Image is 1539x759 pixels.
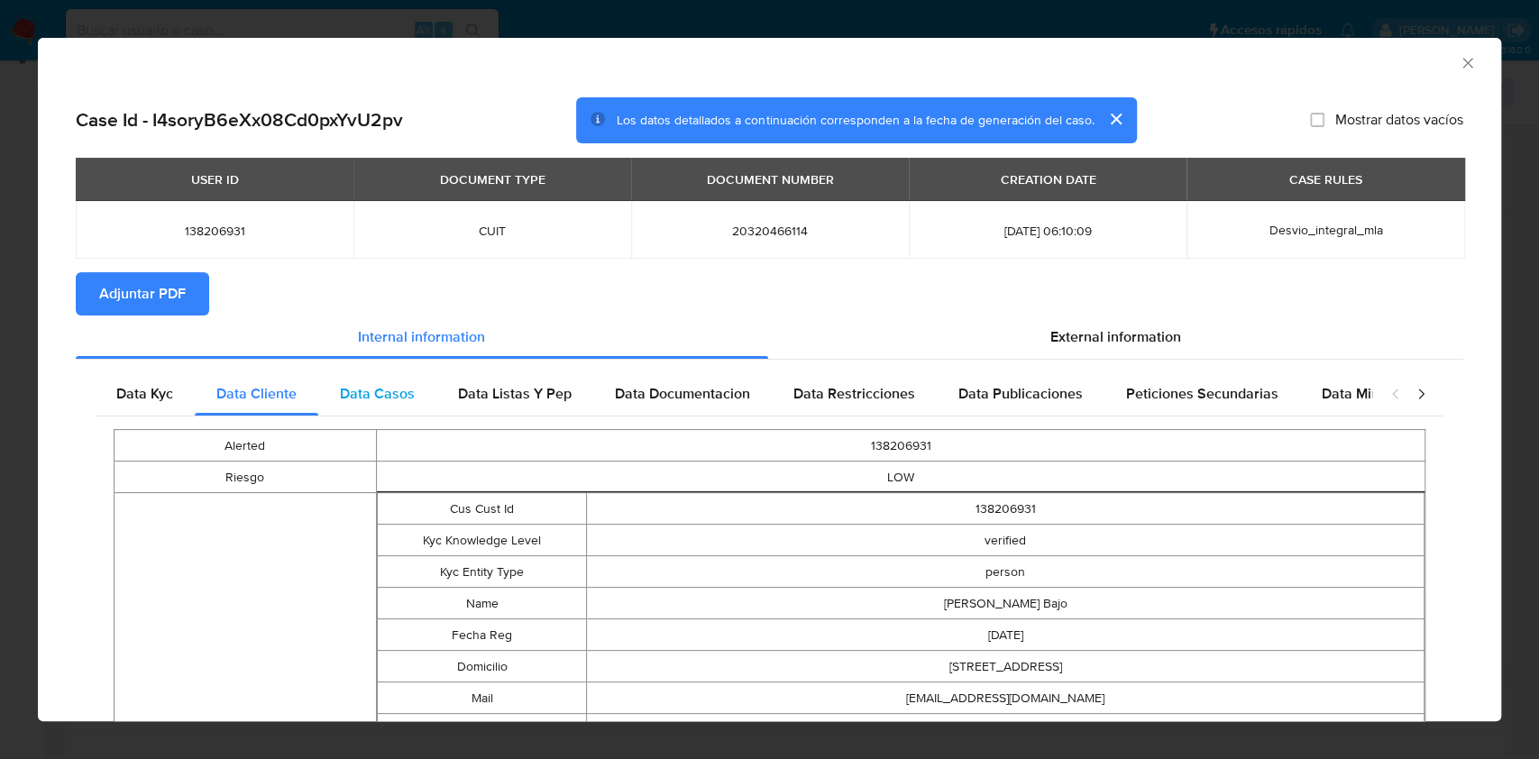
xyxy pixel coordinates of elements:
[1459,54,1475,70] button: Cerrar ventana
[99,274,186,314] span: Adjuntar PDF
[38,38,1501,721] div: closure-recommendation-modal
[376,462,1424,493] td: LOW
[1310,113,1324,127] input: Mostrar datos vacíos
[377,556,586,588] td: Kyc Entity Type
[97,223,332,239] span: 138206931
[615,383,750,404] span: Data Documentacion
[95,372,1372,416] div: Detailed internal info
[376,430,1424,462] td: 138206931
[76,272,209,315] button: Adjuntar PDF
[340,383,415,404] span: Data Casos
[989,164,1106,195] div: CREATION DATE
[958,383,1083,404] span: Data Publicaciones
[793,383,915,404] span: Data Restricciones
[377,682,586,714] td: Mail
[587,493,1424,525] td: 138206931
[377,493,586,525] td: Cus Cust Id
[587,714,1424,745] td: [PERSON_NAME]
[377,619,586,651] td: Fecha Reg
[587,651,1424,682] td: [STREET_ADDRESS]
[617,111,1094,129] span: Los datos detallados a continuación corresponden a la fecha de generación del caso.
[587,619,1424,651] td: [DATE]
[458,383,572,404] span: Data Listas Y Pep
[375,223,609,239] span: CUIT
[76,108,403,132] h2: Case Id - I4soryB6eXx08Cd0pxYvU2pv
[180,164,250,195] div: USER ID
[587,588,1424,619] td: [PERSON_NAME] Bajo
[358,326,485,347] span: Internal information
[377,714,586,745] td: Brand Name
[115,462,377,493] td: Riesgo
[1126,383,1278,404] span: Peticiones Secundarias
[696,164,845,195] div: DOCUMENT NUMBER
[587,556,1424,588] td: person
[115,430,377,462] td: Alerted
[1278,164,1373,195] div: CASE RULES
[1335,111,1463,129] span: Mostrar datos vacíos
[653,223,887,239] span: 20320466114
[116,383,173,404] span: Data Kyc
[76,315,1463,359] div: Detailed info
[1269,221,1382,239] span: Desvio_integral_mla
[377,588,586,619] td: Name
[377,651,586,682] td: Domicilio
[587,682,1424,714] td: [EMAIL_ADDRESS][DOMAIN_NAME]
[1322,383,1421,404] span: Data Minoridad
[1094,97,1137,141] button: cerrar
[1050,326,1181,347] span: External information
[216,383,297,404] span: Data Cliente
[587,525,1424,556] td: verified
[930,223,1165,239] span: [DATE] 06:10:09
[429,164,556,195] div: DOCUMENT TYPE
[377,525,586,556] td: Kyc Knowledge Level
